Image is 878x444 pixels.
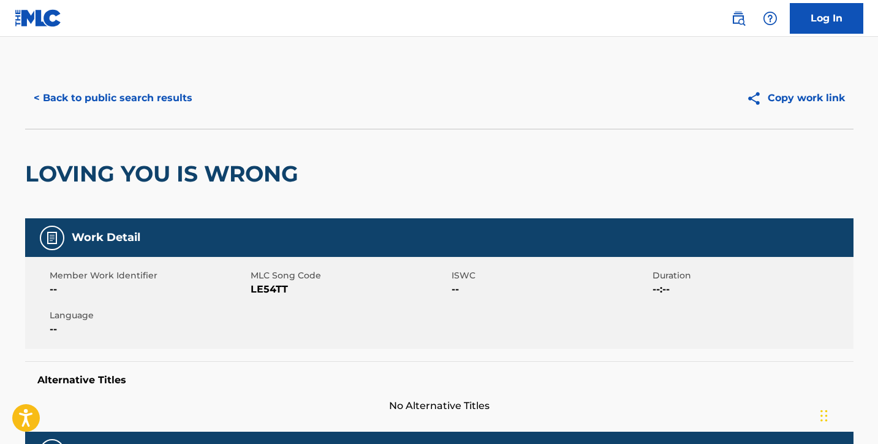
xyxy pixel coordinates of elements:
h5: Alternative Titles [37,374,841,386]
span: LE54TT [251,282,448,297]
span: MLC Song Code [251,269,448,282]
span: Language [50,309,248,322]
span: --:-- [653,282,850,297]
span: -- [50,282,248,297]
img: Copy work link [746,91,768,106]
button: Copy work link [738,83,853,113]
span: -- [452,282,649,297]
div: Drag [820,397,828,434]
span: ISWC [452,269,649,282]
img: MLC Logo [15,9,62,27]
span: Duration [653,269,850,282]
button: < Back to public search results [25,83,201,113]
h5: Work Detail [72,231,140,245]
img: Work Detail [45,231,59,245]
div: Help [758,6,782,31]
iframe: Chat Widget [817,385,878,444]
span: -- [50,322,248,337]
span: No Alternative Titles [25,399,853,413]
a: Public Search [726,6,751,31]
img: help [763,11,778,26]
h2: LOVING YOU IS WRONG [25,160,305,188]
span: Member Work Identifier [50,269,248,282]
a: Log In [790,3,863,34]
img: search [731,11,746,26]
